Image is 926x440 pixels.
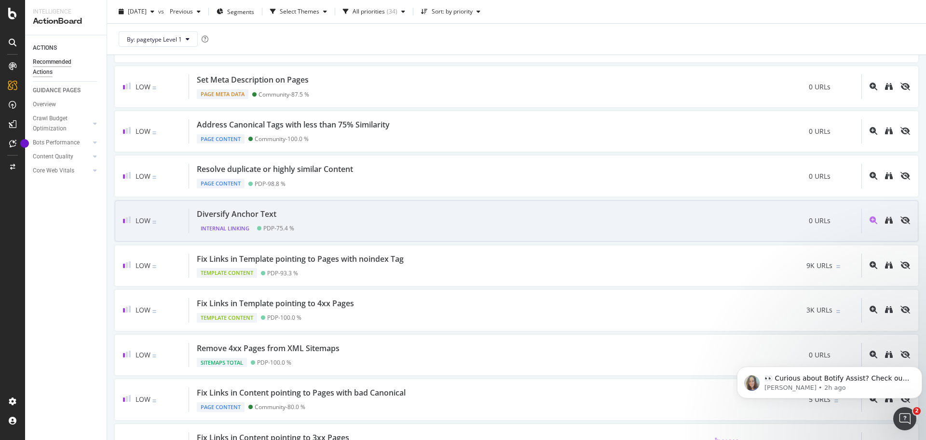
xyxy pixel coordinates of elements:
[197,402,245,412] div: Page Content
[885,217,893,225] a: binoculars
[267,314,301,321] div: PDP - 100.0 %
[900,216,910,224] div: eye-slash
[836,265,840,268] img: Equal
[152,310,156,313] img: Equal
[166,4,204,19] button: Previous
[152,221,156,224] img: Equal
[152,131,156,134] img: Equal
[257,359,291,366] div: PDP - 100.0 %
[417,4,484,19] button: Sort: by priority
[259,91,309,98] div: Community - 87.5 %
[885,172,893,180] div: binoculars
[152,176,156,179] img: Equal
[870,83,877,90] div: magnifying-glass-plus
[267,270,298,277] div: PDP - 93.3 %
[128,7,147,15] span: 2025 Aug. 10th
[900,172,910,180] div: eye-slash
[893,407,916,430] iframe: Intercom live chat
[33,99,100,110] a: Overview
[806,305,832,315] span: 3K URLs
[115,4,158,19] button: [DATE]
[885,83,893,91] a: binoculars
[870,172,877,180] div: magnifying-glass-plus
[33,138,90,148] a: Bots Performance
[809,127,831,136] span: 0 URLs
[33,43,100,53] a: ACTIONS
[33,57,100,77] a: Recommended Actions
[197,134,245,144] div: Page Content
[806,261,832,270] span: 9K URLs
[152,265,156,268] img: Equal
[197,254,404,265] div: Fix Links in Template pointing to Pages with noindex Tag
[836,310,840,313] img: Equal
[197,313,257,323] div: Template Content
[136,350,150,359] span: Low
[33,114,90,134] a: Crawl Budget Optimization
[136,127,150,136] span: Low
[885,127,893,135] div: binoculars
[809,171,831,181] span: 0 URLs
[33,8,99,16] div: Intelligence
[33,138,80,148] div: Bots Performance
[197,179,245,188] div: Page Content
[158,7,166,15] span: vs
[913,407,921,415] span: 2
[166,7,193,15] span: Previous
[353,9,385,14] div: All priorities
[266,4,331,19] button: Select Themes
[33,152,90,162] a: Content Quality
[870,127,877,135] div: magnifying-glass-plus
[33,99,56,110] div: Overview
[33,166,74,176] div: Core Web Vitals
[809,216,831,226] span: 0 URLs
[152,86,156,89] img: Equal
[263,225,294,232] div: PDP - 75.4 %
[255,403,305,411] div: Community - 80.0 %
[255,180,286,187] div: PDP - 98.8 %
[197,387,406,398] div: Fix Links in Content pointing to Pages with bad Canonical
[197,343,340,354] div: Remove 4xx Pages from XML Sitemaps
[885,306,893,314] a: binoculars
[213,4,258,19] button: Segments
[255,135,309,142] div: Community - 100.0 %
[885,262,893,270] a: binoculars
[885,216,893,224] div: binoculars
[733,346,926,414] iframe: Intercom notifications message
[136,395,150,404] span: Low
[280,9,319,14] div: Select Themes
[119,31,198,47] button: By: pagetype Level 1
[885,261,893,269] div: binoculars
[900,306,910,313] div: eye-slash
[885,83,893,90] div: binoculars
[900,83,910,90] div: eye-slash
[33,85,81,96] div: GUIDANCE PAGES
[870,216,877,224] div: magnifying-glass-plus
[33,16,99,27] div: ActionBoard
[197,358,247,368] div: Sitemaps Total
[20,139,29,148] div: Tooltip anchor
[136,171,150,181] span: Low
[136,216,150,225] span: Low
[136,261,150,270] span: Low
[197,89,248,99] div: Page Meta Data
[885,306,893,313] div: binoculars
[33,57,91,77] div: Recommended Actions
[197,268,257,278] div: Template Content
[136,305,150,314] span: Low
[197,209,276,220] div: Diversify Anchor Text
[197,119,390,130] div: Address Canonical Tags with less than 75% Similarity
[136,82,150,91] span: Low
[197,74,309,85] div: Set Meta Description on Pages
[33,85,100,96] a: GUIDANCE PAGES
[885,128,893,136] a: binoculars
[387,9,397,14] div: ( 34 )
[870,306,877,313] div: magnifying-glass-plus
[900,127,910,135] div: eye-slash
[33,152,73,162] div: Content Quality
[127,35,182,43] span: By: pagetype Level 1
[33,43,57,53] div: ACTIONS
[152,355,156,357] img: Equal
